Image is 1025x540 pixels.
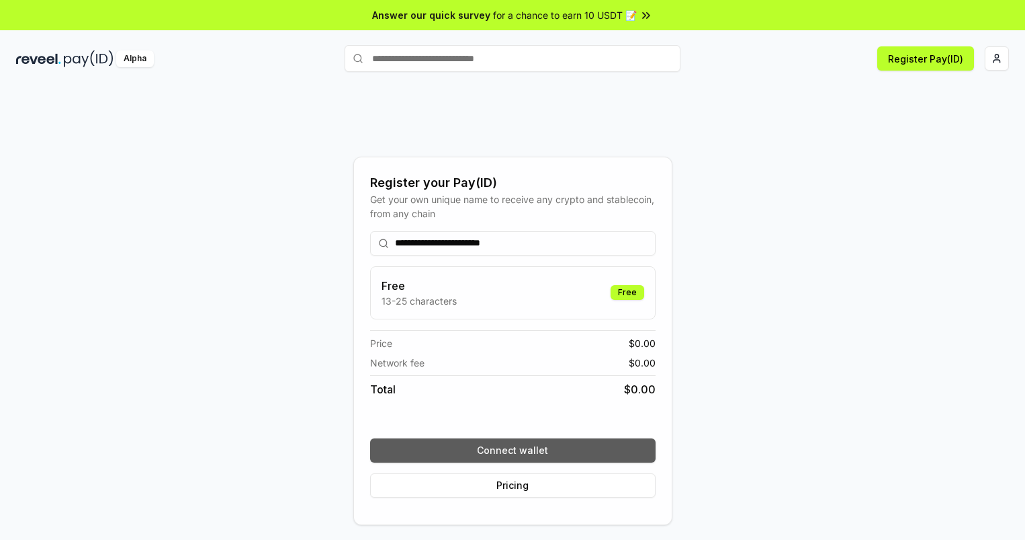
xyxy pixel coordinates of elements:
[624,381,656,397] span: $ 0.00
[370,192,656,221] div: Get your own unique name to receive any crypto and stablecoin, from any chain
[372,8,490,22] span: Answer our quick survey
[116,50,154,67] div: Alpha
[370,356,425,370] span: Network fee
[370,473,656,498] button: Pricing
[64,50,114,67] img: pay_id
[16,50,61,67] img: reveel_dark
[370,173,656,192] div: Register your Pay(ID)
[877,46,974,71] button: Register Pay(ID)
[370,336,392,350] span: Price
[382,294,457,308] p: 13-25 characters
[370,438,656,463] button: Connect wallet
[382,278,457,294] h3: Free
[493,8,637,22] span: for a chance to earn 10 USDT 📝
[629,336,656,350] span: $ 0.00
[629,356,656,370] span: $ 0.00
[611,285,644,300] div: Free
[370,381,396,397] span: Total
